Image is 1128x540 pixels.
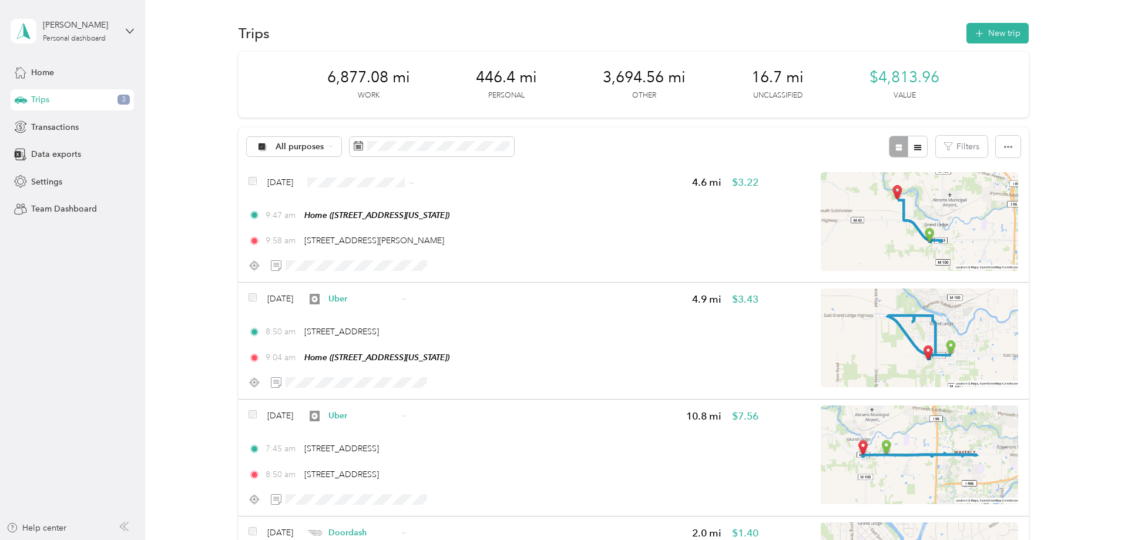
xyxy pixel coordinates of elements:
span: [DATE] [267,176,293,189]
span: [DATE] [267,526,293,539]
button: Help center [6,522,66,534]
span: [STREET_ADDRESS] [304,469,379,479]
p: Unclassified [753,90,803,101]
p: Other [632,90,656,101]
span: Team Dashboard [31,203,97,215]
img: minimap [821,289,1018,387]
img: Legacy Icon [Uber] [310,294,320,304]
span: 3,694.56 mi [603,68,686,87]
span: [STREET_ADDRESS] [304,444,379,454]
iframe: Everlance-gr Chat Button Frame [1062,474,1128,540]
img: Legacy Icon [Doordash] [307,530,322,536]
span: Home ([STREET_ADDRESS][US_STATE]) [304,353,449,362]
span: All purposes [276,143,324,151]
span: [DATE] [267,410,293,422]
img: minimap [821,172,1018,271]
span: [STREET_ADDRESS] [304,327,379,337]
span: 8:50 am [266,326,299,338]
span: Uber [328,410,397,422]
span: 4.6 mi [692,175,721,190]
span: $3.43 [732,292,758,307]
div: Personal dashboard [43,35,106,42]
span: $3.22 [732,175,758,190]
span: 16.7 mi [751,68,804,87]
div: [PERSON_NAME] [43,19,116,31]
span: [STREET_ADDRESS][PERSON_NAME] [304,236,444,246]
img: minimap [821,405,1018,504]
span: 3 [117,95,130,105]
img: Legacy Icon [Uber] [310,411,320,421]
span: 9:47 am [266,209,299,222]
span: 9:58 am [266,234,299,247]
p: Value [894,90,916,101]
span: Home ([STREET_ADDRESS][US_STATE]) [304,210,449,220]
span: 9:04 am [266,351,299,364]
span: Doordash [328,526,397,539]
span: 446.4 mi [476,68,537,87]
span: 6,877.08 mi [327,68,410,87]
span: 7:45 am [266,442,299,455]
h1: Trips [239,27,270,39]
span: 8:50 am [266,468,299,481]
span: Uber [328,293,397,305]
p: Work [358,90,380,101]
span: [DATE] [267,293,293,305]
p: Personal [488,90,525,101]
span: Trips [31,93,49,106]
span: 4.9 mi [692,292,721,307]
button: Filters [936,136,988,157]
span: Home [31,66,54,79]
span: 10.8 mi [686,409,721,424]
span: Data exports [31,148,81,160]
span: Settings [31,176,62,188]
span: $7.56 [732,409,758,424]
button: New trip [966,23,1029,43]
span: $4,813.96 [869,68,939,87]
span: Transactions [31,121,79,133]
